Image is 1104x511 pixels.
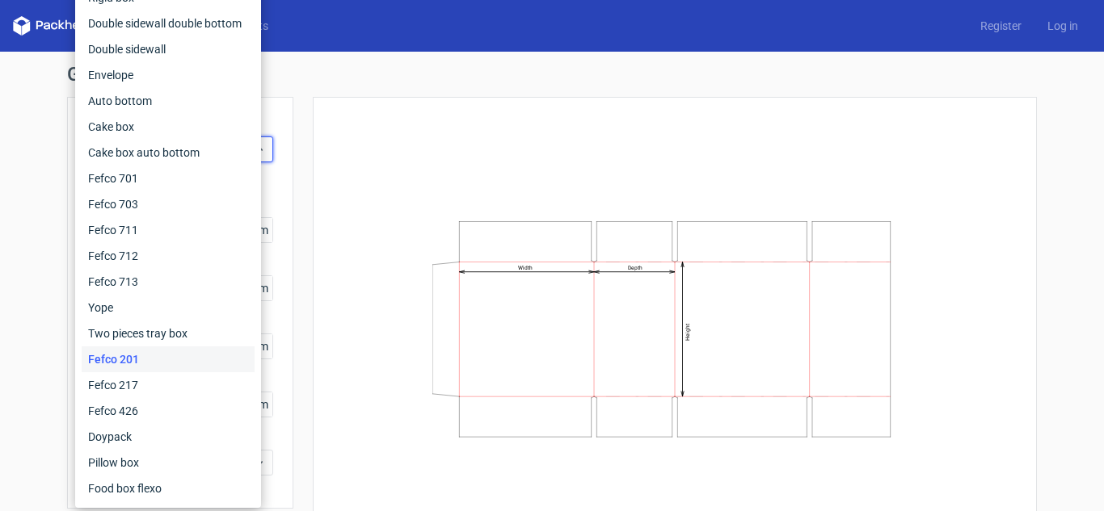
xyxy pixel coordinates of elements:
[82,269,255,295] div: Fefco 713
[685,324,691,341] text: Height
[82,424,255,450] div: Doypack
[82,450,255,475] div: Pillow box
[82,295,255,320] div: Yope
[67,65,1037,84] h1: Generate new dieline
[82,165,255,191] div: Fefco 701
[82,346,255,372] div: Fefco 201
[82,191,255,217] div: Fefco 703
[82,217,255,243] div: Fefco 711
[82,36,255,62] div: Double sidewall
[967,18,1034,34] a: Register
[82,114,255,140] div: Cake box
[518,265,533,271] text: Width
[82,140,255,165] div: Cake box auto bottom
[82,243,255,269] div: Fefco 712
[82,320,255,346] div: Two pieces tray box
[82,475,255,501] div: Food box flexo
[82,10,255,36] div: Double sidewall double bottom
[82,88,255,114] div: Auto bottom
[1034,18,1091,34] a: Log in
[82,62,255,88] div: Envelope
[628,265,643,271] text: Depth
[82,372,255,398] div: Fefco 217
[82,398,255,424] div: Fefco 426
